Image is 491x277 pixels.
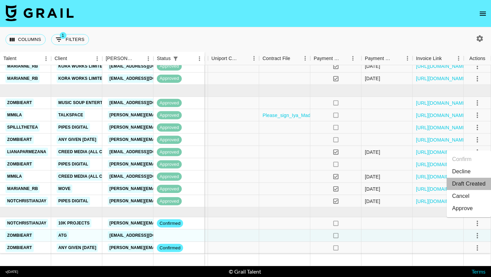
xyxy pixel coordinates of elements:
a: [PERSON_NAME][EMAIL_ADDRESS][DOMAIN_NAME] [108,197,219,205]
button: select merge strategy [472,134,483,145]
div: Uniport Contact Email [208,52,259,65]
a: [EMAIL_ADDRESS][DOMAIN_NAME] [108,231,184,240]
button: Sort [134,54,143,63]
button: Sort [180,54,190,63]
a: [URL][DOMAIN_NAME] [416,75,467,82]
a: zombieart [5,99,34,107]
span: approved [157,161,182,167]
a: [URL][DOMAIN_NAME] [416,99,467,106]
div: 1 active filter [171,54,180,63]
div: Actions [464,52,491,65]
a: marianne_rb [5,185,40,193]
a: Please_sign_Iya_Madrid_Social_Media_Agreement.pdf [263,112,383,118]
span: approved [157,149,182,155]
a: Music Soup Entertainment [57,99,123,107]
a: [URL][DOMAIN_NAME] [416,63,467,70]
div: Actions [470,52,486,65]
a: [EMAIL_ADDRESS][DOMAIN_NAME] [108,62,184,71]
button: select merge strategy [472,73,483,84]
a: mm6la [5,172,24,181]
button: Sort [67,54,77,63]
li: Draft Created [447,178,491,190]
div: Payment Sent Date [365,52,393,65]
div: Payment Sent Date [361,52,413,65]
a: notchristianjay [5,197,48,205]
span: approved [157,100,182,106]
span: approved [157,63,182,70]
span: approved [157,112,182,118]
a: [URL][DOMAIN_NAME] [416,148,467,155]
div: 08/08/2025 [365,185,380,192]
div: [PERSON_NAME] [106,52,134,65]
a: zombieart [5,231,34,240]
a: zombieart [5,244,34,252]
div: Invoice Link [413,52,464,65]
a: [PERSON_NAME][EMAIL_ADDRESS][PERSON_NAME][DOMAIN_NAME] [108,219,254,228]
span: approved [157,173,182,180]
button: Sort [393,54,402,63]
div: v [DATE] [5,269,18,274]
a: [PERSON_NAME][EMAIL_ADDRESS][DOMAIN_NAME] [108,244,219,252]
a: 10k Projects [57,219,91,228]
button: Show filters [171,54,180,63]
a: KORA WORKS LIMITED [57,62,107,71]
button: Sort [16,54,26,63]
span: approved [157,136,182,143]
a: Creed Media (All Campaigns) [57,148,128,156]
button: Menu [453,53,464,63]
div: 02/08/2025 [365,148,380,155]
button: Sort [239,54,249,63]
img: Grail Talent [5,5,74,21]
button: select merge strategy [472,146,483,158]
a: ATG [57,231,69,240]
div: Booker [102,52,153,65]
div: 31/07/2025 [365,198,380,204]
div: Client [51,52,102,65]
a: [PERSON_NAME][EMAIL_ADDRESS][PERSON_NAME][DOMAIN_NAME] [108,111,254,119]
span: approved [157,124,182,131]
a: Pipes Digital [57,197,90,205]
span: approved [157,75,182,82]
li: Cancel [447,190,491,202]
button: select merge strategy [472,60,483,72]
button: select merge strategy [472,121,483,133]
a: [URL][DOMAIN_NAME] [416,161,467,167]
div: 02/07/2025 [365,173,380,180]
button: select merge strategy [472,109,483,121]
a: [URL][DOMAIN_NAME] [416,112,467,118]
div: © Grail Talent [229,268,261,275]
a: [EMAIL_ADDRESS][DOMAIN_NAME] [108,99,184,107]
div: Status [153,52,205,65]
a: [URL][DOMAIN_NAME] [416,173,467,180]
a: Talkspace [57,111,85,119]
button: Menu [300,53,310,63]
span: confirmed [157,245,183,251]
button: Sort [442,54,451,63]
a: Any given [DATE] [57,244,98,252]
a: [EMAIL_ADDRESS][DOMAIN_NAME] [108,148,184,156]
a: MOVE [57,185,72,193]
div: Invoice Link [416,52,442,65]
a: [URL][DOMAIN_NAME] [416,136,467,143]
a: [EMAIL_ADDRESS][DOMAIN_NAME] [108,172,184,181]
span: approved [157,198,182,204]
div: Client [55,52,67,65]
span: 1 [60,32,66,39]
div: Payment Sent [314,52,340,65]
div: Talent [3,52,16,65]
a: [URL][DOMAIN_NAME] [416,185,467,192]
div: Approve [452,204,473,213]
button: select merge strategy [472,217,483,229]
button: Select columns [5,34,46,45]
div: Invoice Notes [157,52,208,65]
button: Sort [340,54,350,63]
a: notchristianjay [5,219,48,228]
a: Pipes Digital [57,123,90,132]
a: [URL][DOMAIN_NAME] [416,124,467,131]
button: select merge strategy [472,97,483,108]
div: Contract File [263,52,290,65]
div: Status [157,52,171,65]
a: Creed Media (All Campaigns) [57,172,128,181]
button: Menu [194,54,205,64]
a: [PERSON_NAME][EMAIL_ADDRESS][DOMAIN_NAME] [108,185,219,193]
